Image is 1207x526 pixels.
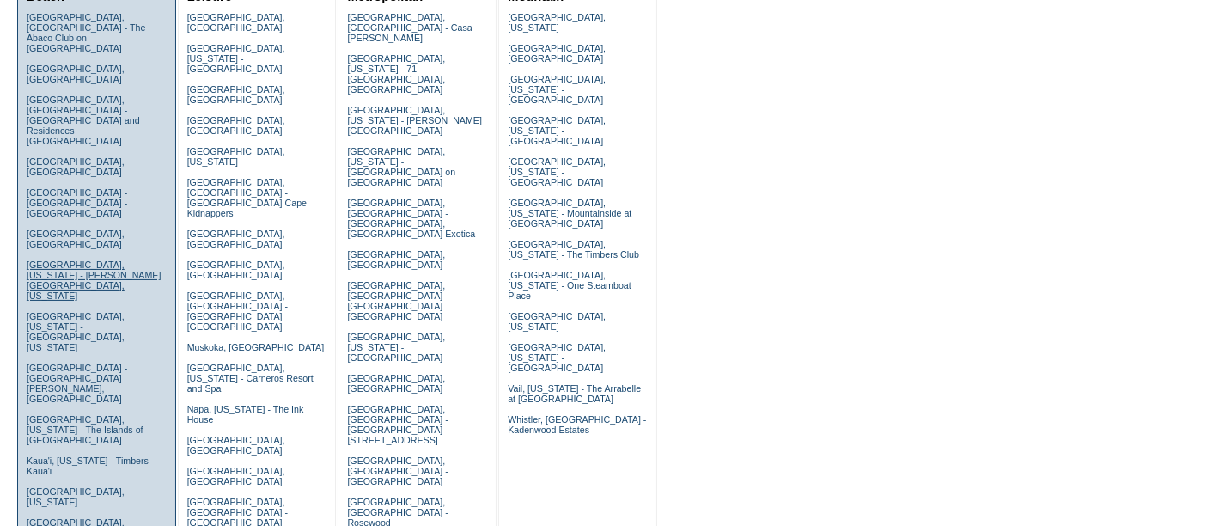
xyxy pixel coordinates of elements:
a: [GEOGRAPHIC_DATA], [GEOGRAPHIC_DATA] [187,466,285,486]
a: [GEOGRAPHIC_DATA], [US_STATE] - [GEOGRAPHIC_DATA] on [GEOGRAPHIC_DATA] [347,146,455,187]
a: [GEOGRAPHIC_DATA], [GEOGRAPHIC_DATA] - [GEOGRAPHIC_DATA] [GEOGRAPHIC_DATA] [347,280,448,321]
a: [GEOGRAPHIC_DATA] - [GEOGRAPHIC_DATA] - [GEOGRAPHIC_DATA] [27,187,127,218]
a: [GEOGRAPHIC_DATA], [US_STATE] - One Steamboat Place [508,270,631,301]
a: [GEOGRAPHIC_DATA], [US_STATE] - [GEOGRAPHIC_DATA] [508,156,606,187]
a: [GEOGRAPHIC_DATA], [US_STATE] - 71 [GEOGRAPHIC_DATA], [GEOGRAPHIC_DATA] [347,53,445,95]
a: [GEOGRAPHIC_DATA], [US_STATE] - [PERSON_NAME][GEOGRAPHIC_DATA], [US_STATE] [27,260,162,301]
a: [GEOGRAPHIC_DATA], [GEOGRAPHIC_DATA] - [GEOGRAPHIC_DATA] [347,456,448,486]
a: [GEOGRAPHIC_DATA], [US_STATE] - Mountainside at [GEOGRAPHIC_DATA] [508,198,631,229]
a: [GEOGRAPHIC_DATA], [US_STATE] - The Islands of [GEOGRAPHIC_DATA] [27,414,143,445]
a: Napa, [US_STATE] - The Ink House [187,404,304,425]
a: [GEOGRAPHIC_DATA], [US_STATE] [27,486,125,507]
a: [GEOGRAPHIC_DATA], [GEOGRAPHIC_DATA] - Casa [PERSON_NAME] [347,12,472,43]
a: [GEOGRAPHIC_DATA], [GEOGRAPHIC_DATA] - [GEOGRAPHIC_DATA][STREET_ADDRESS] [347,404,448,445]
a: [GEOGRAPHIC_DATA], [US_STATE] [508,311,606,332]
a: [GEOGRAPHIC_DATA], [GEOGRAPHIC_DATA] - The Abaco Club on [GEOGRAPHIC_DATA] [27,12,146,53]
a: Muskoka, [GEOGRAPHIC_DATA] [187,342,324,352]
a: [GEOGRAPHIC_DATA], [GEOGRAPHIC_DATA] [187,260,285,280]
a: [GEOGRAPHIC_DATA], [GEOGRAPHIC_DATA] [187,84,285,105]
a: [GEOGRAPHIC_DATA], [GEOGRAPHIC_DATA] [27,229,125,249]
a: [GEOGRAPHIC_DATA], [GEOGRAPHIC_DATA] - [GEOGRAPHIC_DATA] and Residences [GEOGRAPHIC_DATA] [27,95,140,146]
a: [GEOGRAPHIC_DATA], [GEOGRAPHIC_DATA] [508,43,606,64]
a: [GEOGRAPHIC_DATA], [GEOGRAPHIC_DATA] [27,64,125,84]
a: [GEOGRAPHIC_DATA], [GEOGRAPHIC_DATA] - [GEOGRAPHIC_DATA], [GEOGRAPHIC_DATA] Exotica [347,198,475,239]
a: [GEOGRAPHIC_DATA] - [GEOGRAPHIC_DATA][PERSON_NAME], [GEOGRAPHIC_DATA] [27,363,127,404]
a: Whistler, [GEOGRAPHIC_DATA] - Kadenwood Estates [508,414,646,435]
a: [GEOGRAPHIC_DATA], [GEOGRAPHIC_DATA] [187,435,285,456]
a: [GEOGRAPHIC_DATA], [GEOGRAPHIC_DATA] - [GEOGRAPHIC_DATA] Cape Kidnappers [187,177,307,218]
a: [GEOGRAPHIC_DATA], [US_STATE] - [GEOGRAPHIC_DATA], [US_STATE] [27,311,125,352]
a: [GEOGRAPHIC_DATA], [US_STATE] - [GEOGRAPHIC_DATA] [347,332,445,363]
a: [GEOGRAPHIC_DATA], [GEOGRAPHIC_DATA] [347,373,445,394]
a: [GEOGRAPHIC_DATA], [GEOGRAPHIC_DATA] [187,115,285,136]
a: [GEOGRAPHIC_DATA], [GEOGRAPHIC_DATA] [347,249,445,270]
a: Kaua'i, [US_STATE] - Timbers Kaua'i [27,456,149,476]
a: [GEOGRAPHIC_DATA], [US_STATE] - Carneros Resort and Spa [187,363,314,394]
a: [GEOGRAPHIC_DATA], [GEOGRAPHIC_DATA] [27,156,125,177]
a: [GEOGRAPHIC_DATA], [US_STATE] [187,146,285,167]
a: [GEOGRAPHIC_DATA], [GEOGRAPHIC_DATA] [187,229,285,249]
a: [GEOGRAPHIC_DATA], [GEOGRAPHIC_DATA] - [GEOGRAPHIC_DATA] [GEOGRAPHIC_DATA] [187,291,288,332]
a: [GEOGRAPHIC_DATA], [US_STATE] - The Timbers Club [508,239,639,260]
a: [GEOGRAPHIC_DATA], [US_STATE] - [GEOGRAPHIC_DATA] [508,74,606,105]
a: [GEOGRAPHIC_DATA], [US_STATE] - [GEOGRAPHIC_DATA] [187,43,285,74]
a: [GEOGRAPHIC_DATA], [US_STATE] - [GEOGRAPHIC_DATA] [508,115,606,146]
a: Vail, [US_STATE] - The Arrabelle at [GEOGRAPHIC_DATA] [508,383,641,404]
a: [GEOGRAPHIC_DATA], [US_STATE] [508,12,606,33]
a: [GEOGRAPHIC_DATA], [US_STATE] - [PERSON_NAME][GEOGRAPHIC_DATA] [347,105,482,136]
a: [GEOGRAPHIC_DATA], [US_STATE] - [GEOGRAPHIC_DATA] [508,342,606,373]
a: [GEOGRAPHIC_DATA], [GEOGRAPHIC_DATA] [187,12,285,33]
